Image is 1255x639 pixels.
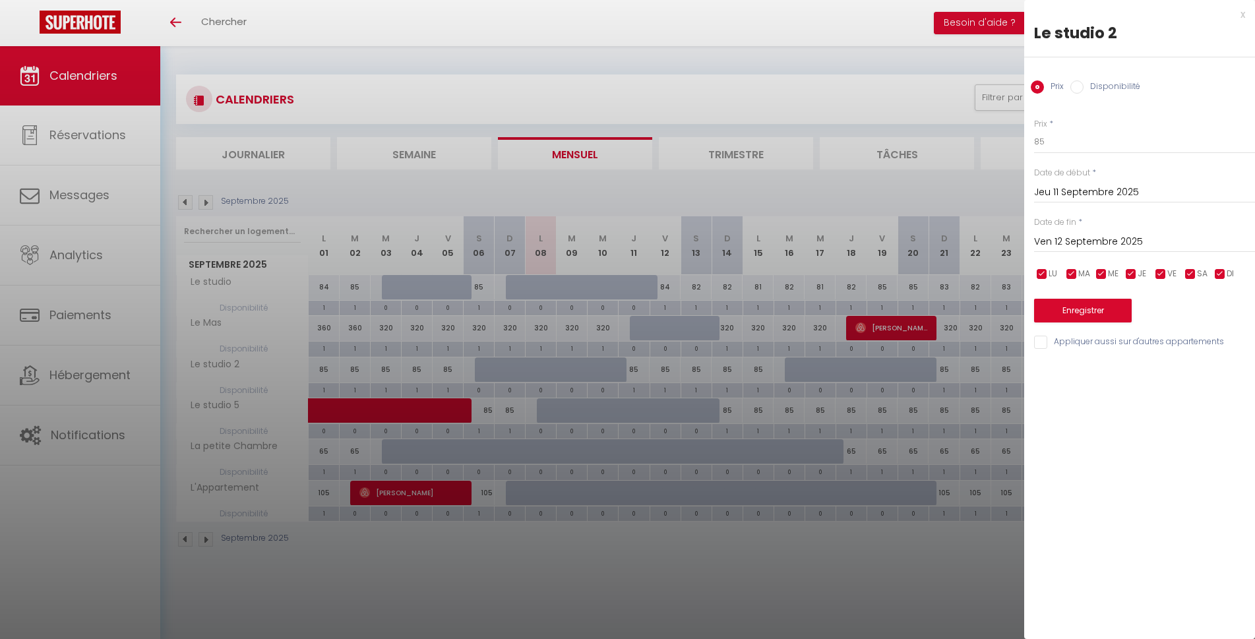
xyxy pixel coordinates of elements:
label: Date de fin [1034,216,1076,229]
button: Enregistrer [1034,299,1132,322]
div: Le studio 2 [1034,22,1245,44]
span: JE [1138,268,1146,280]
span: SA [1197,268,1208,280]
label: Prix [1044,80,1064,95]
span: MA [1078,268,1090,280]
span: LU [1049,268,1057,280]
button: Ouvrir le widget de chat LiveChat [11,5,50,45]
div: x [1024,7,1245,22]
span: ME [1108,268,1118,280]
label: Prix [1034,118,1047,131]
span: DI [1227,268,1234,280]
label: Disponibilité [1084,80,1140,95]
label: Date de début [1034,167,1090,179]
span: VE [1167,268,1177,280]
